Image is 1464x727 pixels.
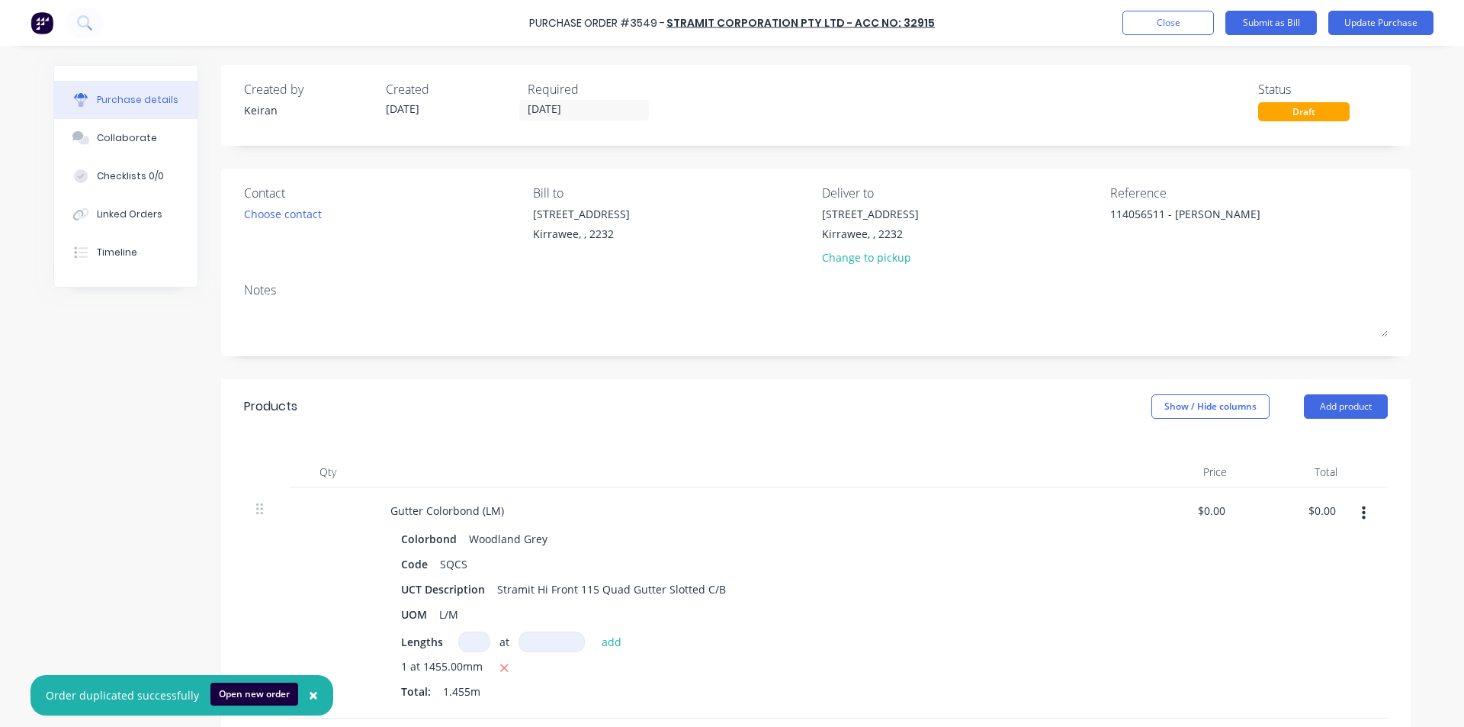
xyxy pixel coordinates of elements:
a: Stramit Corporation Pty Ltd - Acc No: 32915 [666,15,935,31]
div: Gutter Colorbond (LM) [378,500,516,522]
span: Total: [401,684,431,700]
div: Kirrawee, , 2232 [822,226,919,242]
div: Colorbond [401,528,463,550]
div: Checklists 0/0 [97,169,164,183]
div: at [499,634,509,650]
button: add [594,632,630,651]
button: Show / Hide columns [1151,394,1270,419]
span: 1.455m [443,684,480,700]
button: Close [294,677,333,714]
button: Update Purchase [1328,11,1433,35]
div: Total [1239,457,1350,487]
button: Close [1122,11,1214,35]
div: Collaborate [97,131,157,145]
button: Add product [1304,394,1388,419]
div: Draft [1258,102,1350,121]
div: Stramit Hi Front 115 Quad Gutter Slotted C/B [491,578,732,600]
div: Deliver to [822,184,1100,202]
div: Created by [244,80,374,98]
button: Timeline [54,233,197,272]
button: Submit as Bill [1225,11,1317,35]
div: Choose contact [244,206,322,222]
span: × [309,684,318,706]
div: L/M [433,603,464,626]
div: Created [386,80,515,98]
div: [STREET_ADDRESS] [533,206,630,222]
textarea: 114056511 - [PERSON_NAME] [1110,206,1301,240]
button: Checklists 0/0 [54,157,197,195]
div: Notes [244,281,1388,299]
button: Collaborate [54,119,197,157]
div: Purchase details [97,93,178,107]
img: Factory [30,11,53,34]
span: Lengths [401,634,443,650]
div: Products [244,397,297,416]
div: Change to pickup [822,249,919,265]
div: SQCS [434,553,474,575]
div: Keiran [244,102,374,118]
div: Timeline [97,246,137,259]
div: Bill to [533,184,811,202]
div: Status [1258,80,1388,98]
div: Purchase Order #3549 - [529,15,665,31]
span: 1 at 1455.00mm [401,658,483,677]
div: Linked Orders [97,207,162,221]
div: Reference [1110,184,1388,202]
div: Qty [290,457,366,487]
div: Contact [244,184,522,202]
div: Woodland Grey [469,528,547,550]
button: Purchase details [54,81,197,119]
div: UOM [395,603,433,626]
div: Order duplicated successfully [46,687,199,703]
button: Linked Orders [54,195,197,233]
div: Required [528,80,657,98]
div: Price [1128,457,1239,487]
div: UCT Description [395,578,491,600]
div: [STREET_ADDRESS] [822,206,919,222]
div: Kirrawee, , 2232 [533,226,630,242]
div: Code [395,553,434,575]
button: Open new order [210,683,298,706]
